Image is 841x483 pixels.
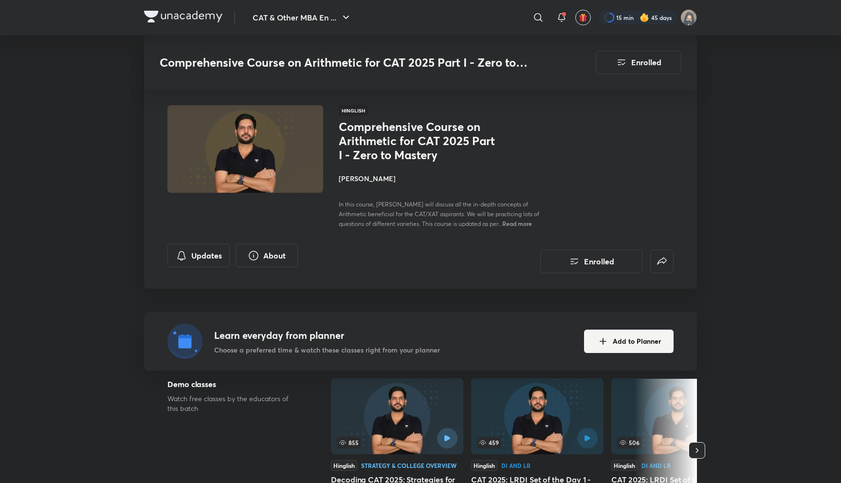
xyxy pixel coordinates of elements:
h4: [PERSON_NAME] [339,173,557,184]
button: CAT & Other MBA En ... [247,8,358,27]
button: avatar [575,10,591,25]
button: About [236,244,298,267]
img: avatar [579,13,587,22]
h5: Demo classes [167,378,300,390]
span: In this course, [PERSON_NAME] will discuss all the in-depth concepts of Arithmetic beneficial for... [339,201,539,227]
button: Updates [167,244,230,267]
div: Hinglish [331,460,357,471]
h3: Comprehensive Course on Arithmetic for CAT 2025 Part I - Zero to Mastery [160,56,541,70]
img: Thumbnail [166,104,325,194]
div: DI and LR [501,463,530,468]
div: Hinglish [471,460,497,471]
img: Jarul Jangid [680,9,697,26]
button: false [650,250,674,273]
p: Choose a preferred time & watch these classes right from your planner [214,345,440,355]
h4: Learn everyday from planner [214,328,440,343]
span: 506 [617,437,641,448]
h1: Comprehensive Course on Arithmetic for CAT 2025 Part I - Zero to Mastery [339,120,498,162]
button: Enrolled [540,250,642,273]
span: Hinglish [339,105,368,116]
a: Company Logo [144,11,222,25]
div: Hinglish [611,460,638,471]
button: Add to Planner [584,330,674,353]
p: Watch free classes by the educators of this batch [167,394,300,413]
img: Company Logo [144,11,222,22]
div: Strategy & College Overview [361,463,457,468]
span: 459 [477,437,501,448]
span: 855 [337,437,361,448]
img: streak [640,13,649,22]
button: Enrolled [596,51,681,74]
span: Read more [502,220,532,227]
